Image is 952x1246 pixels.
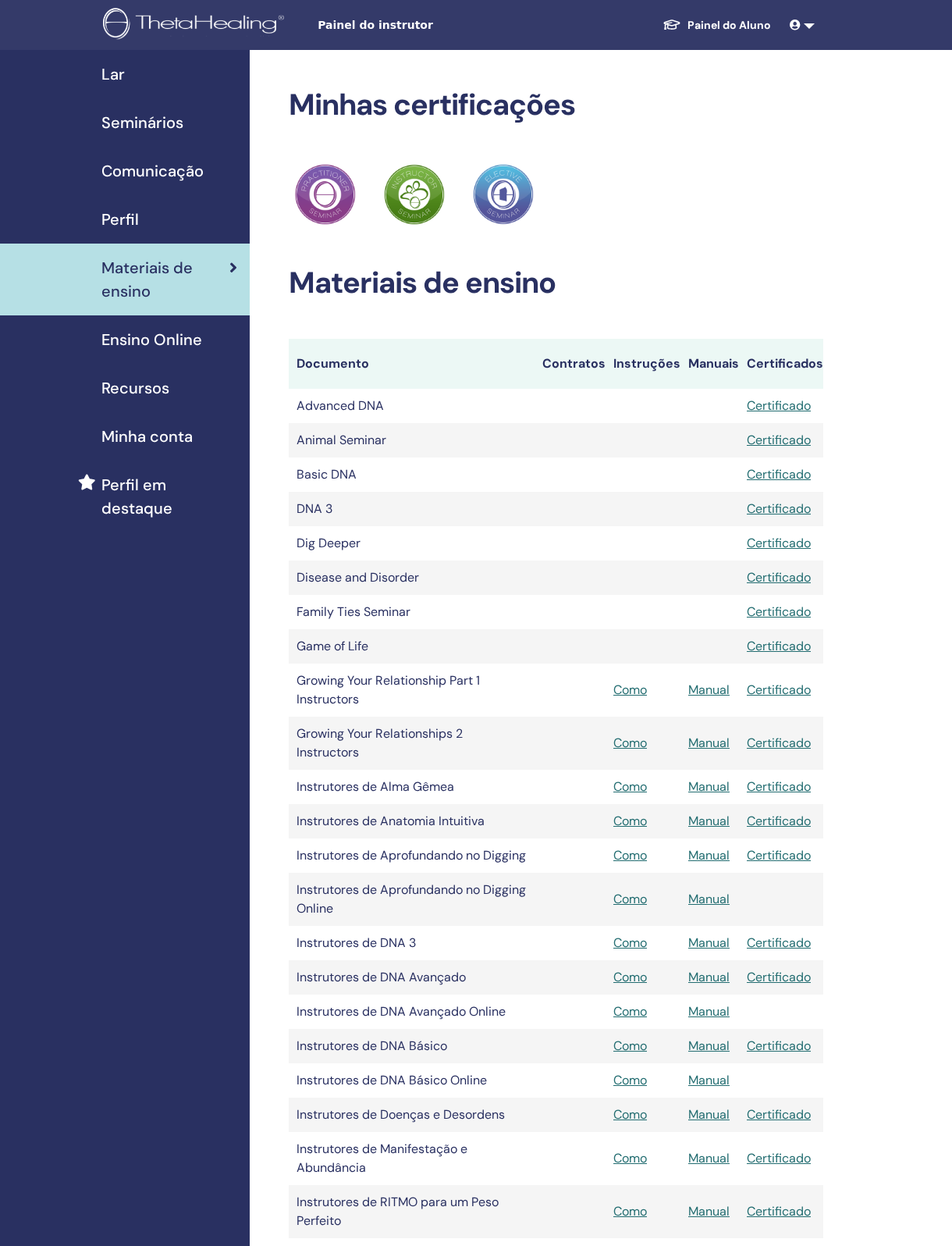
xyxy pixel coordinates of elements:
[101,473,237,520] span: Perfil em destaque
[747,603,811,620] a: Certificado
[747,1038,811,1054] a: Certificado
[289,873,535,926] td: Instrutores de Aprofundando no Digging Online
[688,813,730,829] a: Manual
[473,164,534,225] img: Practitioner
[289,629,535,664] td: Game of Life
[289,664,535,717] td: Growing Your Relationship Part 1 Instructors
[680,339,739,389] th: Manuais
[613,1003,647,1020] a: Como
[688,1203,730,1219] a: Manual
[101,425,193,448] span: Minha conta
[747,1203,811,1219] a: Certificado
[289,838,535,873] td: Instrutores de Aprofundando no Digging
[101,256,229,303] span: Materiais de ensino
[289,561,535,595] td: Disease and Disorder
[289,492,535,526] td: DNA 3
[289,1029,535,1063] td: Instrutores de DNA Básico
[688,1150,730,1166] a: Manual
[289,1063,535,1098] td: Instrutores de DNA Básico Online
[688,934,730,951] a: Manual
[101,376,169,400] span: Recursos
[747,397,811,414] a: Certificado
[747,1150,811,1166] a: Certificado
[747,735,811,751] a: Certificado
[101,159,204,183] span: Comunicação
[289,804,535,838] td: Instrutores de Anatomia Intuitiva
[289,389,535,423] td: Advanced DNA
[688,682,730,698] a: Manual
[747,778,811,795] a: Certificado
[384,164,445,225] img: Practitioner
[613,682,647,698] a: Como
[688,778,730,795] a: Manual
[688,1072,730,1088] a: Manual
[289,995,535,1029] td: Instrutores de DNA Avançado Online
[747,500,811,517] a: Certificado
[289,457,535,492] td: Basic DNA
[289,770,535,804] td: Instrutores de Alma Gêmea
[688,735,730,751] a: Manual
[688,1038,730,1054] a: Manual
[747,535,811,551] a: Certificado
[747,847,811,863] a: Certificado
[289,595,535,629] td: Family Ties Seminar
[613,891,647,907] a: Como
[613,969,647,985] a: Como
[739,339,823,389] th: Certificados
[289,717,535,770] td: Growing Your Relationships 2 Instructors
[289,526,535,561] td: Dig Deeper
[535,339,606,389] th: Contratos
[650,11,783,40] a: Painel do Aluno
[613,1150,647,1166] a: Como
[101,62,125,86] span: Lar
[747,1106,811,1123] a: Certificado
[289,339,535,389] th: Documento
[613,1106,647,1123] a: Como
[747,682,811,698] a: Certificado
[289,1132,535,1185] td: Instrutores de Manifestação e Abundância
[747,934,811,951] a: Certificado
[747,969,811,985] a: Certificado
[103,8,290,43] img: logo.png
[747,638,811,654] a: Certificado
[289,1098,535,1132] td: Instrutores de Doenças e Desordens
[747,432,811,448] a: Certificado
[318,17,552,34] span: Painel do instrutor
[613,1203,647,1219] a: Como
[613,778,647,795] a: Como
[688,1106,730,1123] a: Manual
[289,1185,535,1238] td: Instrutores de RITMO para um Peso Perfeito
[747,466,811,482] a: Certificado
[688,969,730,985] a: Manual
[613,1072,647,1088] a: Como
[662,18,681,31] img: graduation-cap-white.svg
[613,735,647,751] a: Como
[747,569,811,586] a: Certificado
[289,960,535,995] td: Instrutores de DNA Avançado
[295,164,356,225] img: Practitioner
[747,813,811,829] a: Certificado
[688,891,730,907] a: Manual
[613,847,647,863] a: Como
[289,87,823,123] h2: Minhas certificações
[606,339,680,389] th: Instruções
[101,328,202,351] span: Ensino Online
[688,847,730,863] a: Manual
[101,111,183,134] span: Seminários
[289,423,535,457] td: Animal Seminar
[101,208,139,231] span: Perfil
[289,926,535,960] td: Instrutores de DNA 3
[688,1003,730,1020] a: Manual
[289,265,823,301] h2: Materiais de ensino
[613,1038,647,1054] a: Como
[613,813,647,829] a: Como
[613,934,647,951] a: Como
